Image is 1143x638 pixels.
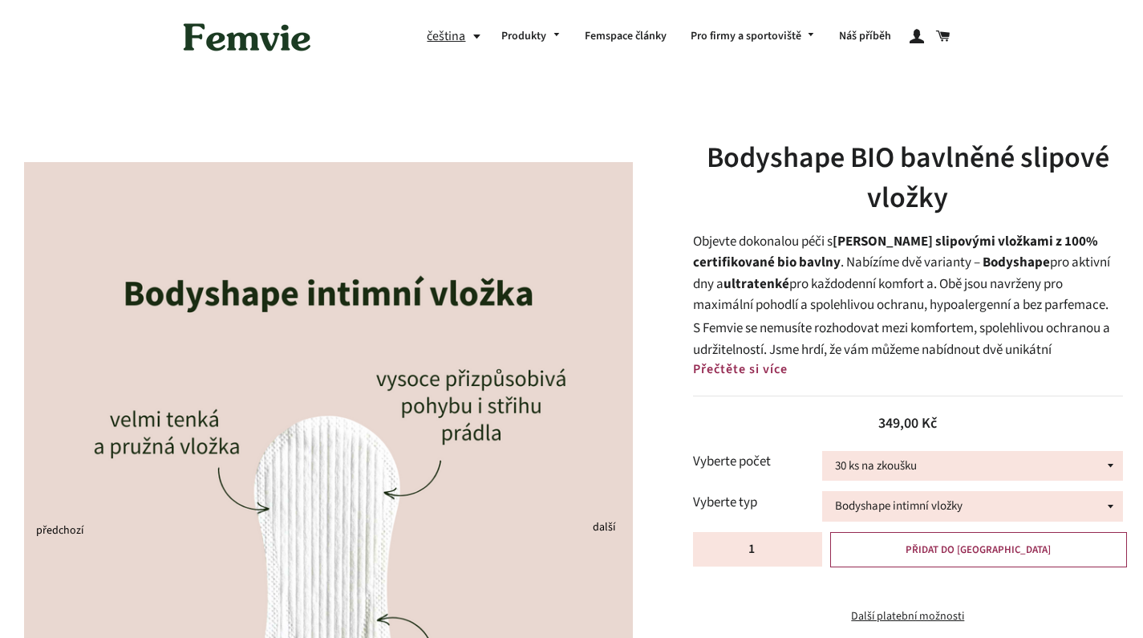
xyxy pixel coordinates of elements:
[175,12,319,62] img: Femvie
[693,492,822,514] label: Vyberte typ
[679,16,828,58] a: Pro firmy a sportoviště
[723,274,732,294] strong: u
[693,608,1123,626] a: Další platební možnosti
[593,527,601,530] button: Next
[827,16,903,58] a: Náš příběh
[983,253,1050,272] b: Bodyshape
[573,16,679,58] a: Femspace články
[693,360,788,378] span: Přečtěte si více
[841,253,980,272] span: . Nabízíme dvě varianty –
[693,451,822,473] label: Vyberte počet
[36,530,44,534] button: Previous
[489,16,573,58] a: Produkty
[693,319,1110,402] span: S Femvie se nemusíte rozhodovat mezi komfortem, spolehlivou ochranou a udržitelností. Jsme hrdí, ...
[427,26,489,47] button: čeština
[906,543,1051,557] span: PŘIDAT DO [GEOGRAPHIC_DATA]
[693,138,1123,219] h1: Bodyshape BIO bavlněné slipové vložky
[830,532,1127,567] button: PŘIDAT DO [GEOGRAPHIC_DATA]
[693,232,833,251] span: Objevte dokonalou péči s
[693,253,1110,315] span: pro aktivní dny a pro každodenní komfort a. Obě jsou navrženy pro maximální pohodlí a spolehlivou...
[732,274,789,294] b: ltratenké
[693,232,1098,273] b: [PERSON_NAME] slipovými vložkami z 100% certifikované bio bavlny
[878,413,937,433] span: 349,00 Kč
